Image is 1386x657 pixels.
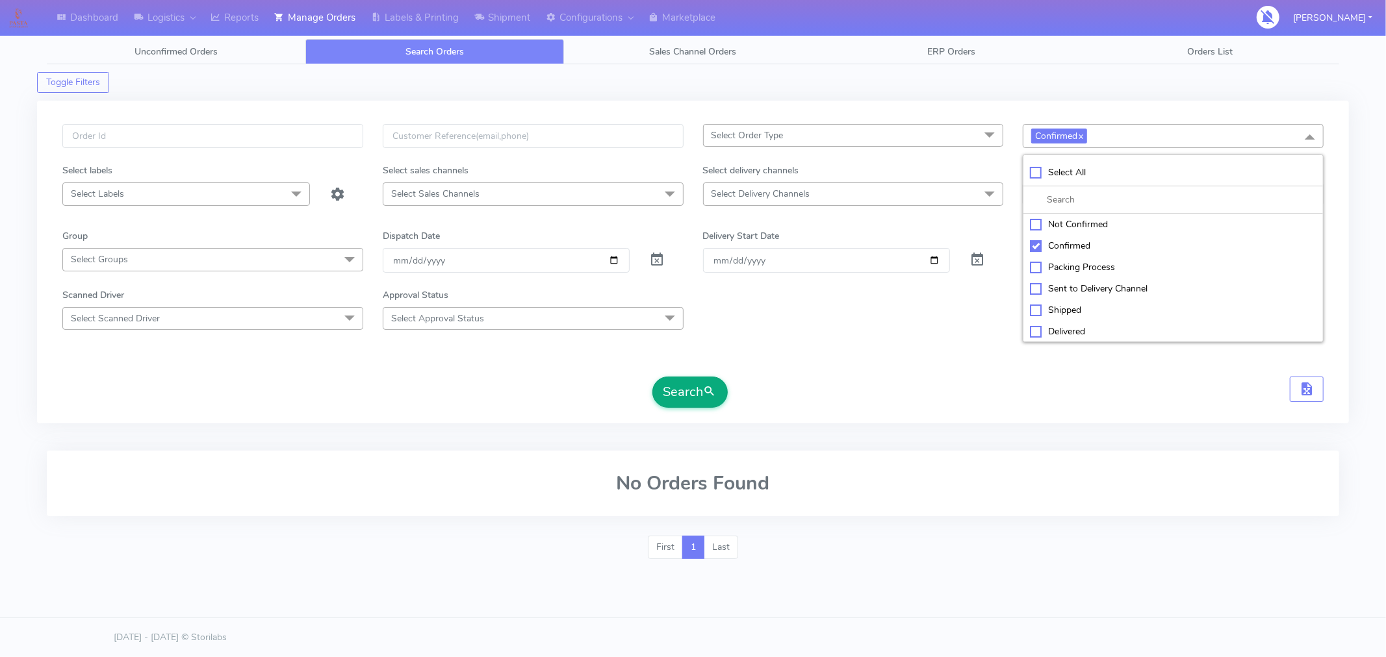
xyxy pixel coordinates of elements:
[1030,282,1316,295] div: Sent to Delivery Channel
[37,72,109,93] button: Toggle Filters
[703,164,799,177] label: Select delivery channels
[1030,303,1316,317] div: Shipped
[712,129,784,142] span: Select Order Type
[62,229,88,243] label: Group
[62,164,112,177] label: Select labels
[1030,217,1316,231] div: Not Confirmed
[1031,129,1087,143] span: Confirmed
[1187,45,1233,58] span: Orders List
[682,536,704,559] a: 1
[62,124,363,148] input: Order Id
[71,253,128,266] span: Select Groups
[71,312,160,325] span: Select Scanned Driver
[71,188,124,200] span: Select Labels
[383,124,684,148] input: Customer Reference(email,phone)
[62,288,124,302] label: Scanned Driver
[1283,5,1382,31] button: [PERSON_NAME]
[1030,260,1316,274] div: Packing Process
[383,288,448,302] label: Approval Status
[1030,325,1316,338] div: Delivered
[1030,166,1316,179] div: Select All
[927,45,975,58] span: ERP Orders
[649,45,736,58] span: Sales Channel Orders
[62,473,1324,494] h2: No Orders Found
[391,188,480,200] span: Select Sales Channels
[1030,193,1316,206] input: multiselect-search
[135,45,218,58] span: Unconfirmed Orders
[391,312,484,325] span: Select Approval Status
[383,229,440,243] label: Dispatch Date
[703,229,780,243] label: Delivery Start Date
[1030,239,1316,253] div: Confirmed
[652,377,728,408] button: Search
[1077,129,1083,142] a: x
[405,45,464,58] span: Search Orders
[47,39,1339,64] ul: Tabs
[383,164,468,177] label: Select sales channels
[712,188,810,200] span: Select Delivery Channels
